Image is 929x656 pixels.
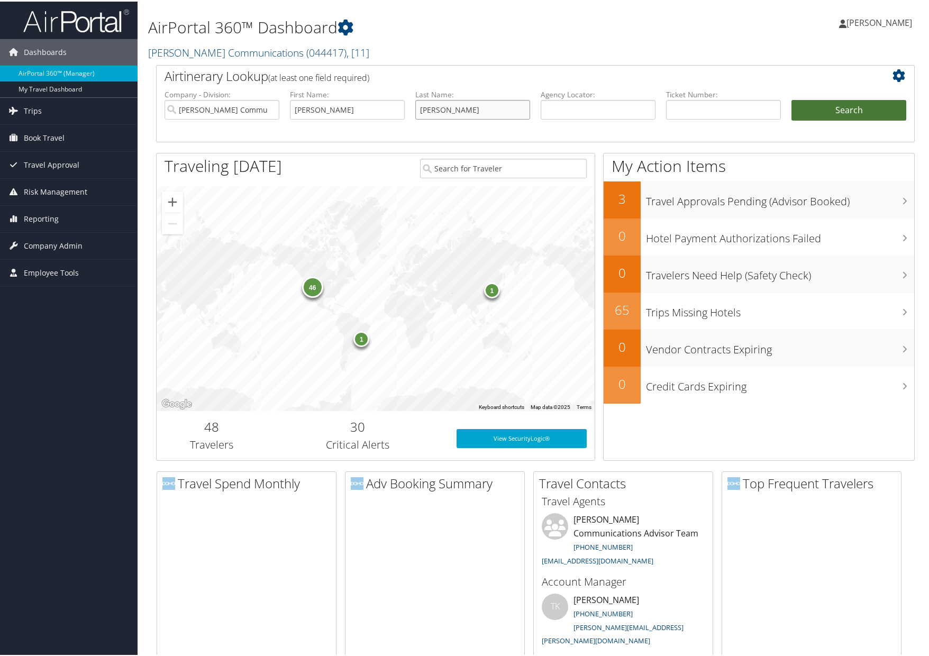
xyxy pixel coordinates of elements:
[24,258,79,285] span: Employee Tools
[162,190,183,211] button: Zoom in
[23,7,129,32] img: airportal-logo.png
[666,88,781,98] label: Ticket Number:
[353,330,369,345] div: 1
[162,473,336,491] h2: Travel Spend Monthly
[165,88,279,98] label: Company - Division:
[159,396,194,409] a: Open this area in Google Maps (opens a new window)
[542,493,705,507] h3: Travel Agents
[646,335,914,356] h3: Vendor Contracts Expiring
[274,436,441,451] h3: Critical Alerts
[274,416,441,434] h2: 30
[148,15,664,37] h1: AirPortal 360™ Dashboard
[351,476,363,488] img: domo-logo.png
[479,402,524,409] button: Keyboard shortcuts
[646,261,914,281] h3: Travelers Need Help (Safety Check)
[604,180,914,217] a: 3Travel Approvals Pending (Advisor Booked)
[604,365,914,402] a: 0Credit Cards Expiring
[646,298,914,318] h3: Trips Missing Hotels
[290,88,405,98] label: First Name:
[24,150,79,177] span: Travel Approval
[646,372,914,393] h3: Credit Cards Expiring
[539,473,713,491] h2: Travel Contacts
[542,554,653,564] a: [EMAIL_ADDRESS][DOMAIN_NAME]
[484,281,500,297] div: 1
[531,403,570,408] span: Map data ©2025
[646,187,914,207] h3: Travel Approvals Pending (Advisor Booked)
[646,224,914,244] h3: Hotel Payment Authorizations Failed
[727,476,740,488] img: domo-logo.png
[24,177,87,204] span: Risk Management
[846,15,912,27] span: [PERSON_NAME]
[165,416,258,434] h2: 48
[148,44,369,58] a: [PERSON_NAME] Communications
[604,225,641,243] h2: 0
[165,153,282,176] h1: Traveling [DATE]
[268,70,369,82] span: (at least one field required)
[347,44,369,58] span: , [ 11 ]
[165,436,258,451] h3: Travelers
[162,476,175,488] img: domo-logo.png
[542,621,684,644] a: [PERSON_NAME][EMAIL_ADDRESS][PERSON_NAME][DOMAIN_NAME]
[351,473,524,491] h2: Adv Booking Summary
[542,573,705,588] h3: Account Manager
[604,217,914,254] a: 0Hotel Payment Authorizations Failed
[604,291,914,328] a: 65Trips Missing Hotels
[24,96,42,123] span: Trips
[604,336,641,354] h2: 0
[457,427,587,447] a: View SecurityLogic®
[604,373,641,391] h2: 0
[24,231,83,258] span: Company Admin
[542,592,568,618] div: TK
[604,262,641,280] h2: 0
[577,403,591,408] a: Terms (opens in new tab)
[24,204,59,231] span: Reporting
[420,157,587,177] input: Search for Traveler
[604,254,914,291] a: 0Travelers Need Help (Safety Check)
[604,153,914,176] h1: My Action Items
[536,592,710,649] li: [PERSON_NAME]
[791,98,906,120] button: Search
[573,607,633,617] a: [PHONE_NUMBER]
[302,275,323,296] div: 46
[536,512,710,568] li: [PERSON_NAME] Communications Advisor Team
[573,541,633,550] a: [PHONE_NUMBER]
[165,66,843,84] h2: Airtinerary Lookup
[24,123,65,150] span: Book Travel
[541,88,655,98] label: Agency Locator:
[839,5,923,37] a: [PERSON_NAME]
[306,44,347,58] span: ( 044417 )
[727,473,901,491] h2: Top Frequent Travelers
[24,38,67,64] span: Dashboards
[415,88,530,98] label: Last Name:
[604,328,914,365] a: 0Vendor Contracts Expiring
[162,212,183,233] button: Zoom out
[604,299,641,317] h2: 65
[159,396,194,409] img: Google
[604,188,641,206] h2: 3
